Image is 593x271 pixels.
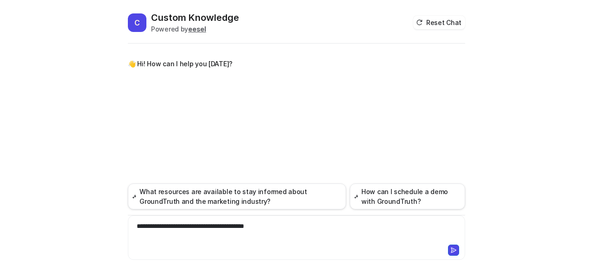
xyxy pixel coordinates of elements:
button: How can I schedule a demo with GroundTruth? [350,183,465,209]
button: Reset Chat [413,16,465,29]
button: What resources are available to stay informed about GroundTruth and the marketing industry? [128,183,346,209]
div: Powered by [151,24,239,34]
span: C [128,13,146,32]
b: eesel [188,25,206,33]
h2: Custom Knowledge [151,11,239,24]
p: 👋 Hi! How can I help you [DATE]? [128,58,233,69]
